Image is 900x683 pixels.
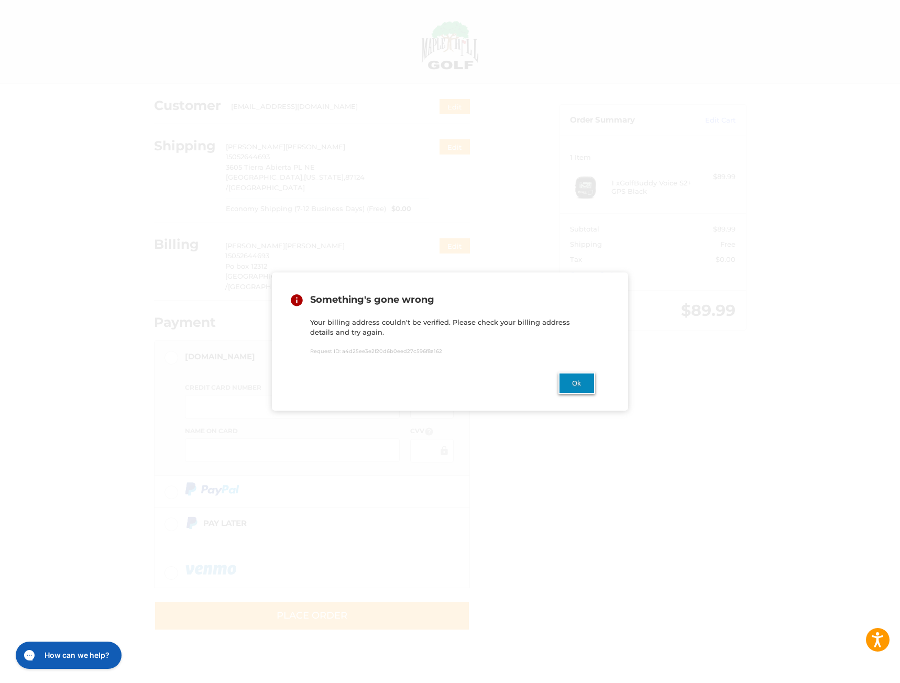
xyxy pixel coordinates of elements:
[558,372,595,394] button: Ok
[814,655,900,683] iframe: Google Customer Reviews
[342,349,442,355] span: a4d25ee3e2f20d6b0eed27c596f8a162
[10,638,125,673] iframe: Gorgias live chat messenger
[310,349,341,355] span: Request ID:
[310,317,595,338] p: Your billing address couldn't be verified. Please check your billing address details and try again.
[310,294,434,306] span: Something's gone wrong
